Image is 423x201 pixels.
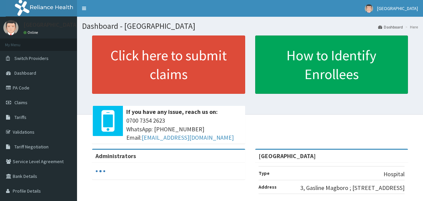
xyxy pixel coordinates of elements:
li: Here [404,24,418,30]
a: Dashboard [378,24,403,30]
span: Switch Providers [14,55,49,61]
span: [GEOGRAPHIC_DATA] [377,5,418,11]
a: [EMAIL_ADDRESS][DOMAIN_NAME] [142,134,234,141]
p: 3, Gasline Magboro ; [STREET_ADDRESS] [300,184,405,192]
b: Address [259,184,277,190]
strong: [GEOGRAPHIC_DATA] [259,152,316,160]
a: How to Identify Enrollees [255,36,408,94]
h1: Dashboard - [GEOGRAPHIC_DATA] [82,22,418,30]
a: Online [23,30,40,35]
span: Tariffs [14,114,26,120]
img: User Image [3,20,18,35]
span: Claims [14,99,27,106]
b: Administrators [95,152,136,160]
p: Hospital [383,170,405,179]
b: If you have any issue, reach us on: [126,108,218,116]
b: Type [259,170,270,176]
a: Click here to submit claims [92,36,245,94]
span: Tariff Negotiation [14,144,49,150]
span: 0700 7354 2623 WhatsApp: [PHONE_NUMBER] Email: [126,116,242,142]
span: Dashboard [14,70,36,76]
img: User Image [365,4,373,13]
svg: audio-loading [95,166,105,176]
p: [GEOGRAPHIC_DATA] [23,22,79,28]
